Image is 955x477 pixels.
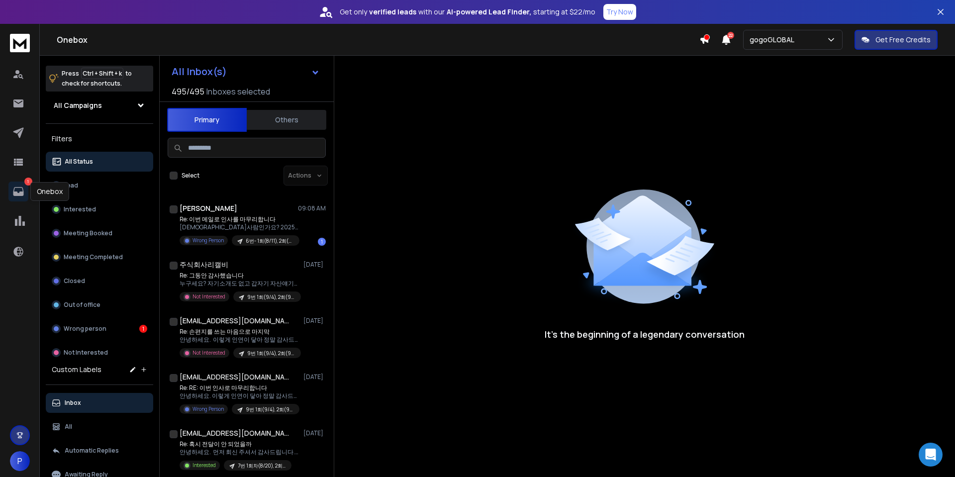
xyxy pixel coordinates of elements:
h1: All Inbox(s) [172,67,227,77]
p: Not Interested [192,349,225,357]
button: Meeting Booked [46,223,153,243]
label: Select [182,172,199,180]
p: Re: 그동안 감사했습니다 [180,272,299,280]
p: Meeting Booked [64,229,112,237]
p: 9번 1회(9/4), 2회(9/6),3회(9/9) [247,293,295,301]
div: 1 [318,238,326,246]
p: 안녕하세요. 이렇게 인연이 닿아 정말 감사드립니다. 무엇보다도 [180,392,299,400]
button: Out of office [46,295,153,315]
img: logo [10,34,30,52]
button: Lead [46,176,153,195]
p: [DATE] [303,317,326,325]
button: P [10,451,30,471]
h1: All Campaigns [54,100,102,110]
p: Get Free Credits [875,35,931,45]
strong: verified leads [369,7,416,17]
h1: Onebox [57,34,699,46]
h1: [EMAIL_ADDRESS][DOMAIN_NAME] [180,372,289,382]
div: 1 [139,325,147,333]
p: Interested [64,205,96,213]
h3: Custom Labels [52,365,101,375]
button: Interested [46,199,153,219]
p: 9번 1회(9/4), 2회(9/6),3회(9/9) [247,350,295,357]
p: Inbox [65,399,81,407]
button: Try Now [603,4,636,20]
p: 안녕하세요. 먼저 회신 주셔서 감사드립니다. 말씀 주신 [180,448,299,456]
button: Others [247,109,326,131]
p: 7번 1회차(8/20), 2회차(8/24), 3회차(8/31) [238,462,286,470]
span: 495 / 495 [172,86,204,97]
p: Press to check for shortcuts. [62,69,132,89]
p: [DATE] [303,429,326,437]
h3: Inboxes selected [206,86,270,97]
button: Meeting Completed [46,247,153,267]
p: Re: 혹시 전달이 안 되었을까 [180,440,299,448]
p: Not Interested [64,349,108,357]
span: Ctrl + Shift + k [81,68,123,79]
a: 1 [8,182,28,201]
strong: AI-powered Lead Finder, [447,7,531,17]
button: Wrong person1 [46,319,153,339]
p: Re: 손편지를 쓰는 마음으로 마지막 [180,328,299,336]
button: All Campaigns [46,95,153,115]
div: Onebox [30,182,69,201]
p: Out of office [64,301,100,309]
button: Inbox [46,393,153,413]
p: Re: 이번 메일로 인사를 마무리합니다 [180,215,299,223]
span: 22 [727,32,734,39]
p: Wrong person [64,325,106,333]
p: It’s the beginning of a legendary conversation [545,327,745,341]
p: 9번 1회(9/4), 2회(9/6),3회(9/9) [246,406,293,413]
p: [DATE] [303,261,326,269]
p: Lead [64,182,78,190]
p: Re: RE: 이번 인사로 마무리합니다 [180,384,299,392]
button: Closed [46,271,153,291]
p: Interested [192,462,216,469]
h1: [PERSON_NAME] [180,203,237,213]
button: All Inbox(s) [164,62,328,82]
h1: 주식회사리캘비 [180,260,228,270]
p: 누구세요? 자기소개도 없고 갑자기 자산얘기를 [180,280,299,287]
button: All [46,417,153,437]
p: 6번- 1회(8/11), 2회(8/14), 3회(8/18) [246,237,293,245]
button: Get Free Credits [855,30,938,50]
p: Wrong Person [192,237,224,244]
p: [DATE] [303,373,326,381]
p: gogoGLOBAL [750,35,798,45]
p: Meeting Completed [64,253,123,261]
button: All Status [46,152,153,172]
h1: [EMAIL_ADDRESS][DOMAIN_NAME] [180,316,289,326]
p: Not Interested [192,293,225,300]
p: Wrong Person [192,405,224,413]
button: Automatic Replies [46,441,153,461]
p: 안녕하세요. 이렇게 인연이 닿아 정말 감사드립니다. 무엇보다도 [180,336,299,344]
h1: [EMAIL_ADDRESS][DOMAIN_NAME] [180,428,289,438]
p: [DEMOGRAPHIC_DATA]사람인가요? 2025년 9월 11일 (목) [180,223,299,231]
p: All [65,423,72,431]
p: Closed [64,277,85,285]
p: Get only with our starting at $22/mo [340,7,595,17]
p: Try Now [606,7,633,17]
button: Not Interested [46,343,153,363]
p: Automatic Replies [65,447,119,455]
p: All Status [65,158,93,166]
p: 09:08 AM [298,204,326,212]
button: Primary [167,108,247,132]
div: Open Intercom Messenger [919,443,943,467]
p: 1 [24,178,32,186]
h3: Filters [46,132,153,146]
